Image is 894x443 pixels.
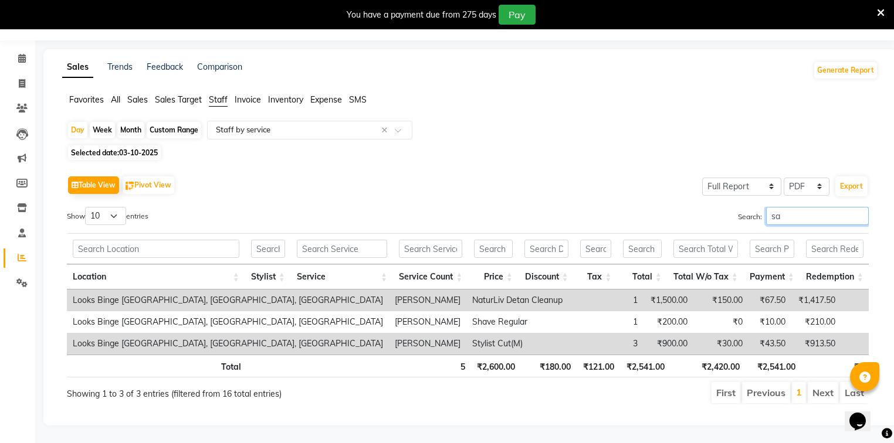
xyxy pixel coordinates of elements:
[68,145,161,160] span: Selected date:
[466,333,568,355] td: Stylist Cut(M)
[521,355,577,377] th: ₹180.00
[644,333,693,355] td: ₹900.00
[580,240,612,258] input: Search Tax
[85,207,126,225] select: Showentries
[349,94,367,105] span: SMS
[235,94,261,105] span: Invoice
[670,355,746,377] th: ₹2,420.00
[67,381,391,400] div: Showing 1 to 3 of 3 entries (filtered from 16 total entries)
[577,355,620,377] th: ₹121.00
[68,122,87,138] div: Day
[245,264,291,289] th: Stylist: activate to sort column ascending
[744,264,800,289] th: Payment: activate to sort column ascending
[801,355,870,377] th: ₹0
[693,289,749,311] td: ₹150.00
[268,94,303,105] span: Inventory
[673,240,738,258] input: Search Total W/o Tax
[291,264,393,289] th: Service: activate to sort column ascending
[796,386,802,398] a: 1
[623,240,662,258] input: Search Total
[738,207,869,225] label: Search:
[617,264,668,289] th: Total: activate to sort column ascending
[67,333,389,355] td: Looks Binge [GEOGRAPHIC_DATA], [GEOGRAPHIC_DATA], [GEOGRAPHIC_DATA]
[693,311,749,333] td: ₹0
[389,289,466,311] td: [PERSON_NAME]
[123,176,174,194] button: Pivot View
[568,289,644,311] td: 1
[466,311,568,333] td: Shave Regular
[381,124,391,137] span: Clear all
[393,264,468,289] th: Service Count: activate to sort column ascending
[67,355,247,377] th: Total
[791,289,841,311] td: ₹1,417.50
[297,240,387,258] input: Search Service
[126,182,134,190] img: pivot.png
[119,148,158,157] span: 03-10-2025
[749,289,791,311] td: ₹67.50
[644,311,693,333] td: ₹200.00
[62,57,93,78] a: Sales
[147,62,183,72] a: Feedback
[389,311,466,333] td: [PERSON_NAME]
[197,62,242,72] a: Comparison
[68,176,119,194] button: Table View
[399,240,462,258] input: Search Service Count
[107,62,133,72] a: Trends
[524,240,568,258] input: Search Discount
[67,264,245,289] th: Location: activate to sort column ascending
[395,355,470,377] th: 5
[749,311,791,333] td: ₹10.00
[845,396,882,431] iframe: chat widget
[835,176,868,196] button: Export
[814,62,877,79] button: Generate Report
[568,333,644,355] td: 3
[750,240,794,258] input: Search Payment
[209,94,228,105] span: Staff
[251,240,285,258] input: Search Stylist
[620,355,670,377] th: ₹2,541.00
[644,289,693,311] td: ₹1,500.00
[746,355,801,377] th: ₹2,541.00
[73,240,239,258] input: Search Location
[471,355,521,377] th: ₹2,600.00
[155,94,202,105] span: Sales Target
[466,289,568,311] td: NaturLiv Detan Cleanup
[568,311,644,333] td: 1
[111,94,120,105] span: All
[474,240,513,258] input: Search Price
[766,207,869,225] input: Search:
[310,94,342,105] span: Expense
[519,264,574,289] th: Discount: activate to sort column ascending
[389,333,466,355] td: [PERSON_NAME]
[90,122,115,138] div: Week
[806,240,863,258] input: Search Redemption
[574,264,618,289] th: Tax: activate to sort column ascending
[147,122,201,138] div: Custom Range
[67,311,389,333] td: Looks Binge [GEOGRAPHIC_DATA], [GEOGRAPHIC_DATA], [GEOGRAPHIC_DATA]
[791,333,841,355] td: ₹913.50
[668,264,744,289] th: Total W/o Tax: activate to sort column ascending
[117,122,144,138] div: Month
[67,289,389,311] td: Looks Binge [GEOGRAPHIC_DATA], [GEOGRAPHIC_DATA], [GEOGRAPHIC_DATA]
[749,333,791,355] td: ₹43.50
[499,5,536,25] button: Pay
[347,9,496,21] div: You have a payment due from 275 days
[468,264,519,289] th: Price: activate to sort column ascending
[693,333,749,355] td: ₹30.00
[791,311,841,333] td: ₹210.00
[69,94,104,105] span: Favorites
[127,94,148,105] span: Sales
[800,264,869,289] th: Redemption: activate to sort column ascending
[67,207,148,225] label: Show entries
